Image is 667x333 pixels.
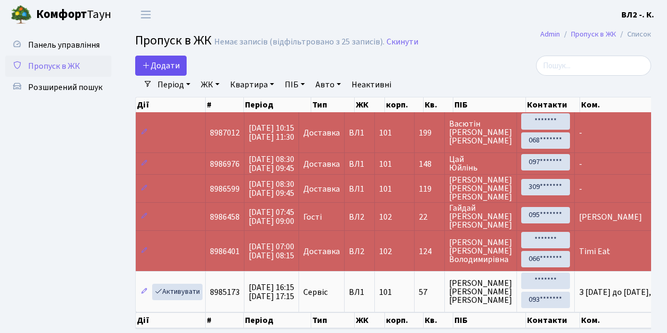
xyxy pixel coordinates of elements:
span: Доставка [303,185,340,193]
span: ВЛ1 [349,288,370,296]
span: 8985173 [210,286,240,298]
a: ВЛ2 -. К. [621,8,654,21]
span: Доставка [303,160,340,168]
span: ВЛ1 [349,160,370,168]
span: ВЛ2 [349,247,370,256]
span: Гайдай [PERSON_NAME] [PERSON_NAME] [449,204,512,229]
span: Пропуск в ЖК [28,60,80,72]
span: Цай Юйлінь [449,155,512,172]
th: Кв. [424,312,453,328]
span: [DATE] 08:30 [DATE] 09:45 [249,154,294,174]
span: Сервіс [303,288,328,296]
span: Гості [303,213,322,221]
span: Васютін [PERSON_NAME] [PERSON_NAME] [449,120,512,145]
span: - [579,183,582,195]
span: [DATE] 07:45 [DATE] 09:00 [249,206,294,227]
span: Таун [36,6,111,24]
th: Контакти [526,312,580,328]
span: 199 [419,129,440,137]
a: Розширений пошук [5,77,111,98]
th: ЖК [355,312,385,328]
a: Неактивні [347,76,396,94]
span: 101 [379,183,392,195]
a: Додати [135,56,187,76]
a: Активувати [152,284,203,300]
span: 8987012 [210,127,240,139]
span: Доставка [303,129,340,137]
th: ПІБ [453,97,526,112]
span: Пропуск в ЖК [135,31,212,50]
span: 8986976 [210,158,240,170]
a: Період [153,76,195,94]
span: 8986458 [210,211,240,223]
span: 102 [379,211,392,223]
span: Розширений пошук [28,82,102,93]
span: 57 [419,288,440,296]
th: # [206,97,244,112]
a: Авто [311,76,345,94]
span: [PERSON_NAME] [579,211,642,223]
th: Контакти [526,97,580,112]
span: [PERSON_NAME] [PERSON_NAME] Володимирівна [449,238,512,264]
span: Додати [142,60,180,71]
nav: breadcrumb [524,23,667,46]
span: Доставка [303,247,340,256]
span: [DATE] 08:30 [DATE] 09:45 [249,178,294,199]
img: logo.png [11,4,32,25]
span: 148 [419,160,440,168]
span: ВЛ1 [349,129,370,137]
th: Період [244,97,311,112]
th: Тип [311,312,355,328]
a: Скинути [387,37,418,47]
th: Дії [136,312,206,328]
th: # [206,312,244,328]
span: [DATE] 10:15 [DATE] 11:30 [249,122,294,143]
span: - [579,158,582,170]
span: [PERSON_NAME] [PERSON_NAME] [PERSON_NAME] [449,279,512,304]
a: Пропуск в ЖК [5,56,111,77]
span: 101 [379,158,392,170]
span: [DATE] 16:15 [DATE] 17:15 [249,282,294,302]
span: [DATE] 07:00 [DATE] 08:15 [249,241,294,262]
b: Комфорт [36,6,87,23]
span: 102 [379,246,392,257]
span: Timi Eat [579,246,610,257]
span: 124 [419,247,440,256]
a: Квартира [226,76,278,94]
th: Період [244,312,311,328]
th: ЖК [355,97,385,112]
b: ВЛ2 -. К. [621,9,654,21]
span: 8986599 [210,183,240,195]
span: 101 [379,286,392,298]
a: Пропуск в ЖК [571,29,616,40]
span: 22 [419,213,440,221]
a: ЖК [197,76,224,94]
button: Переключити навігацію [133,6,159,23]
th: ПІБ [453,312,526,328]
span: ВЛ2 [349,213,370,221]
span: 119 [419,185,440,193]
span: Панель управління [28,39,100,51]
a: Admin [540,29,560,40]
span: - [579,127,582,139]
th: корп. [385,312,424,328]
th: Тип [311,97,355,112]
input: Пошук... [536,56,651,76]
span: ВЛ1 [349,185,370,193]
th: Дії [136,97,206,112]
span: 8986401 [210,246,240,257]
li: Список [616,29,651,40]
span: [PERSON_NAME] [PERSON_NAME] [PERSON_NAME] [449,176,512,201]
th: корп. [385,97,424,112]
div: Немає записів (відфільтровано з 25 записів). [214,37,384,47]
th: Кв. [424,97,453,112]
a: ПІБ [280,76,309,94]
a: Панель управління [5,34,111,56]
span: 101 [379,127,392,139]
